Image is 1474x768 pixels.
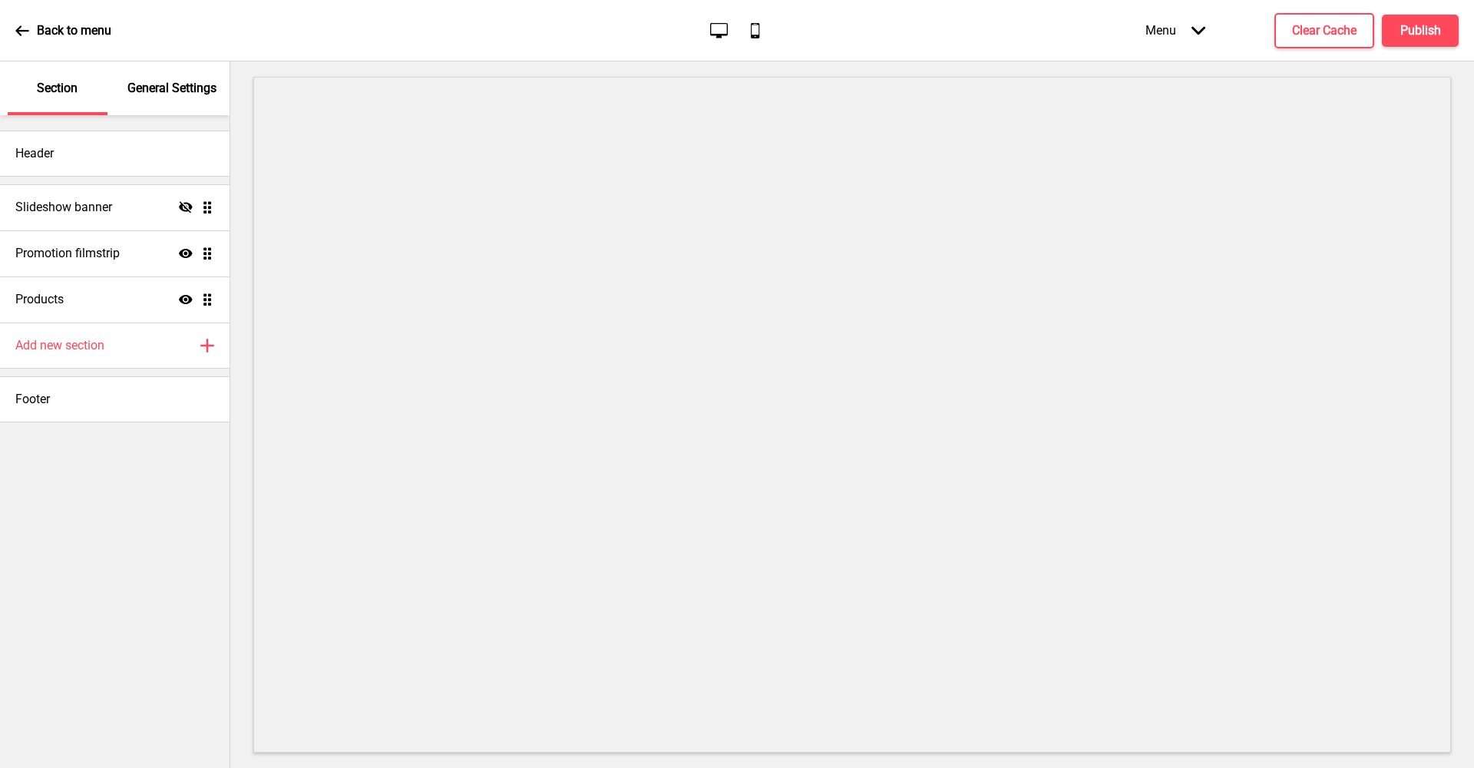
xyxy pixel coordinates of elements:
[1292,22,1357,39] h4: Clear Cache
[15,245,120,262] h4: Promotion filmstrip
[1274,13,1374,48] button: Clear Cache
[37,80,78,97] p: Section
[15,10,111,51] a: Back to menu
[15,199,112,216] h4: Slideshow banner
[15,291,64,308] h4: Products
[37,22,111,39] p: Back to menu
[1382,15,1459,47] button: Publish
[15,145,54,162] h4: Header
[1130,8,1221,53] div: Menu
[127,80,216,97] p: General Settings
[1400,22,1441,39] h4: Publish
[15,337,104,354] h4: Add new section
[15,391,50,408] h4: Footer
